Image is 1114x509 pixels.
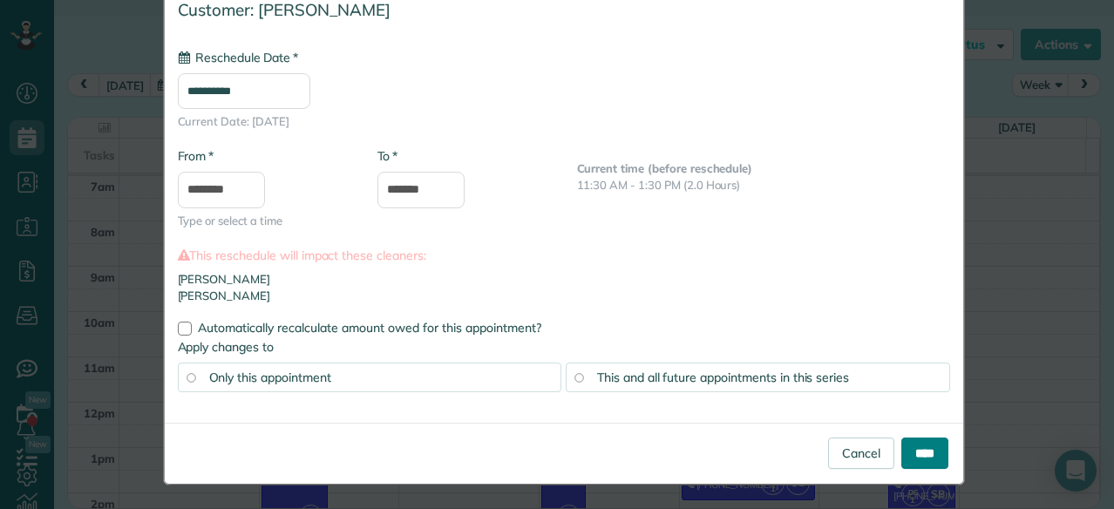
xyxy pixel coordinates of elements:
label: Reschedule Date [178,49,298,66]
input: This and all future appointments in this series [574,373,583,382]
li: [PERSON_NAME] [178,271,950,288]
label: To [377,147,397,165]
label: This reschedule will impact these cleaners: [178,247,950,264]
input: Only this appointment [187,373,195,382]
p: 11:30 AM - 1:30 PM (2.0 Hours) [577,177,950,193]
label: From [178,147,214,165]
h4: Customer: [PERSON_NAME] [178,1,950,19]
span: Type or select a time [178,213,351,229]
span: Automatically recalculate amount owed for this appointment? [198,320,541,336]
b: Current time (before reschedule) [577,161,753,175]
li: [PERSON_NAME] [178,288,950,304]
span: Only this appointment [209,370,331,385]
a: Cancel [828,438,894,469]
label: Apply changes to [178,338,950,356]
span: Current Date: [DATE] [178,113,950,130]
span: This and all future appointments in this series [597,370,849,385]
